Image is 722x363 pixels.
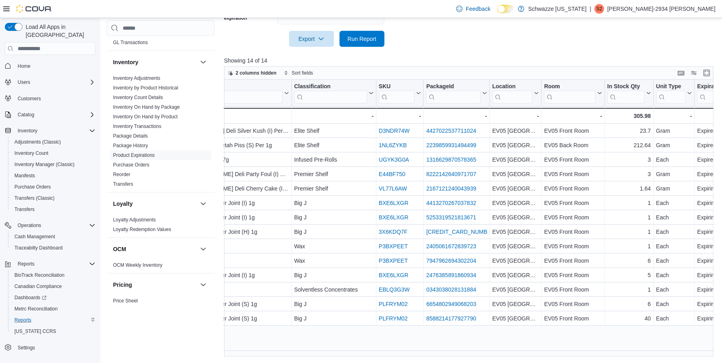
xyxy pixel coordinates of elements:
[152,83,283,91] div: Product
[294,155,373,164] div: Infused Pre-Rolls
[18,95,41,102] span: Customers
[656,83,686,91] div: Unit Type
[656,83,686,103] div: Unit Type
[113,152,155,158] a: Product Expirations
[544,155,602,164] div: EV05 Front Room
[426,111,487,121] div: -
[492,241,539,251] div: EV05 [GEOGRAPHIC_DATA]
[2,77,99,88] button: Users
[492,169,539,179] div: EV05 [GEOGRAPHIC_DATA]
[11,270,95,280] span: BioTrack Reconciliation
[426,128,476,134] a: 4427022537711024
[107,215,214,237] div: Loyalty
[607,241,651,251] div: 1
[656,213,692,222] div: Each
[198,244,208,254] button: OCM
[14,221,95,230] span: Operations
[656,83,692,103] button: Unit Type
[426,156,476,163] a: 1316629870578365
[11,315,95,325] span: Reports
[492,111,539,121] div: -
[426,142,476,148] a: 2239859931494499
[597,4,603,14] span: S2
[18,222,41,229] span: Operations
[8,148,99,159] button: Inventory Count
[22,23,95,39] span: Load All Apps in [GEOGRAPHIC_DATA]
[379,185,407,192] a: VL77L6AW
[689,68,699,78] button: Display options
[11,282,65,291] a: Canadian Compliance
[11,315,34,325] a: Reports
[14,206,34,213] span: Transfers
[292,70,313,76] span: Sort fields
[113,58,138,66] h3: Inventory
[426,272,476,278] a: 2476385891860934
[224,68,280,78] button: 2 columns hidden
[544,213,602,222] div: EV05 Front Room
[107,296,214,309] div: Pricing
[11,293,50,302] a: Dashboards
[544,198,602,208] div: EV05 Front Room
[595,4,604,14] div: Steven-2934 Fuentes
[607,111,651,121] div: 305.98
[113,298,138,304] a: Price Sheet
[656,285,692,294] div: Each
[294,184,373,193] div: Premier Shelf
[294,83,367,103] div: Classification
[426,171,476,177] a: 8222142640971707
[8,303,99,314] button: Metrc Reconciliation
[152,155,289,164] div: One Eleven Rosin Stick (S) .7g
[152,169,289,179] div: Premier Shelf [PERSON_NAME] Deli Party Foul (I) Per 1g
[14,343,38,353] a: Settings
[113,133,148,139] a: Package Details
[113,95,163,100] a: Inventory Count Details
[607,83,651,103] button: In Stock Qty
[113,75,160,81] a: Inventory Adjustments
[14,343,95,353] span: Settings
[14,161,75,168] span: Inventory Manager (Classic)
[198,199,208,209] button: Loyalty
[544,227,602,237] div: EV05 Front Room
[113,85,178,91] a: Inventory by Product Historical
[8,193,99,204] button: Transfers (Classic)
[18,128,37,134] span: Inventory
[656,198,692,208] div: Each
[702,68,712,78] button: Enter fullscreen
[379,258,408,264] a: P3BXPEET
[113,200,197,208] button: Loyalty
[14,195,55,201] span: Transfers (Classic)
[544,285,602,294] div: EV05 Front Room
[426,286,476,293] a: 0343038028131884
[11,193,95,203] span: Transfers (Classic)
[11,282,95,291] span: Canadian Compliance
[379,200,409,206] a: BXE6LXGR
[2,125,99,136] button: Inventory
[294,111,373,121] div: -
[294,126,373,136] div: Elite Shelf
[607,155,651,164] div: 3
[11,193,58,203] a: Transfers (Classic)
[544,111,602,121] div: -
[152,140,289,150] div: Elite Shelf Somatic Deli Cheetah Piss (S) Per 1g
[14,110,95,120] span: Catalog
[544,184,602,193] div: EV05 Front Room
[152,227,289,237] div: [PERSON_NAME] Full Flower Joint (H) 1g
[294,241,373,251] div: Wax
[466,5,490,13] span: Feedback
[544,83,602,103] button: Room
[113,143,148,148] a: Package History
[14,306,58,312] span: Metrc Reconciliation
[2,60,99,71] button: Home
[14,172,35,179] span: Manifests
[379,214,409,221] a: BXE6LXGR
[492,285,539,294] div: EV05 [GEOGRAPHIC_DATA]
[492,227,539,237] div: EV05 [GEOGRAPHIC_DATA]
[113,217,156,223] a: Loyalty Adjustments
[607,184,651,193] div: 1.64
[8,314,99,326] button: Reports
[492,83,532,91] div: Location
[379,83,415,103] div: SKU URL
